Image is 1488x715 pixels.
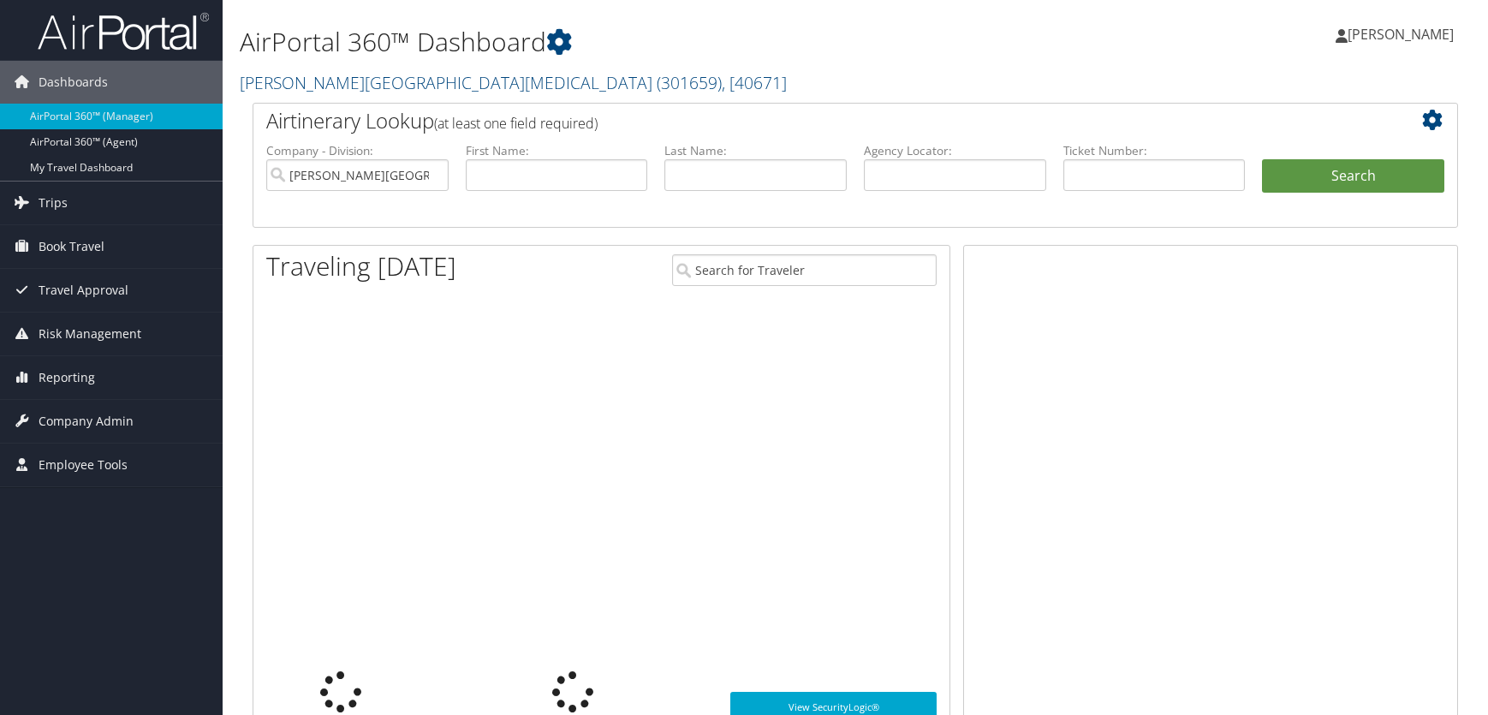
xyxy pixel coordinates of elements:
[38,11,209,51] img: airportal-logo.png
[39,182,68,224] span: Trips
[434,114,598,133] span: (at least one field required)
[466,142,648,159] label: First Name:
[240,24,1061,60] h1: AirPortal 360™ Dashboard
[266,248,456,284] h1: Traveling [DATE]
[657,71,722,94] span: ( 301659 )
[266,106,1344,135] h2: Airtinerary Lookup
[39,225,104,268] span: Book Travel
[1336,9,1471,60] a: [PERSON_NAME]
[864,142,1046,159] label: Agency Locator:
[240,71,787,94] a: [PERSON_NAME][GEOGRAPHIC_DATA][MEDICAL_DATA]
[672,254,937,286] input: Search for Traveler
[664,142,847,159] label: Last Name:
[266,142,449,159] label: Company - Division:
[39,444,128,486] span: Employee Tools
[1063,142,1246,159] label: Ticket Number:
[39,269,128,312] span: Travel Approval
[39,313,141,355] span: Risk Management
[1262,159,1444,194] button: Search
[39,400,134,443] span: Company Admin
[1348,25,1454,44] span: [PERSON_NAME]
[39,356,95,399] span: Reporting
[722,71,787,94] span: , [ 40671 ]
[39,61,108,104] span: Dashboards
